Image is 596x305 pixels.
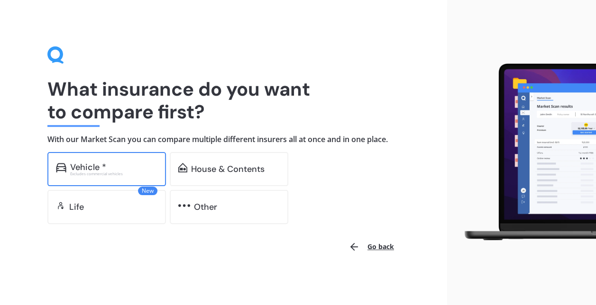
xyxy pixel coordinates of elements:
h1: What insurance do you want to compare first? [47,78,400,123]
img: car.f15378c7a67c060ca3f3.svg [56,163,66,172]
div: Vehicle * [70,162,106,172]
div: Life [69,202,84,212]
h4: With our Market Scan you can compare multiple different insurers all at once and in one place. [47,135,400,144]
img: laptop.webp [455,60,596,245]
div: House & Contents [191,164,265,174]
button: Go back [343,235,400,258]
img: home-and-contents.b802091223b8502ef2dd.svg [178,163,187,172]
div: Excludes commercial vehicles [70,172,157,176]
img: life.f720d6a2d7cdcd3ad642.svg [56,201,65,210]
span: New [138,187,157,195]
div: Other [194,202,217,212]
img: other.81dba5aafe580aa69f38.svg [178,201,190,210]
